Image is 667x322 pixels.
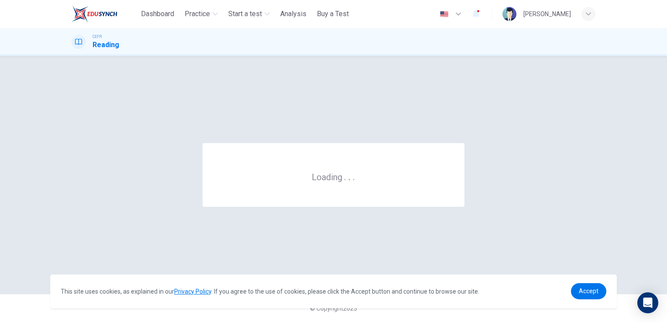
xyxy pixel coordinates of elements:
img: en [439,11,450,17]
h6: . [348,169,351,183]
div: [PERSON_NAME] [523,9,571,19]
span: Buy a Test [317,9,349,19]
div: cookieconsent [50,274,617,308]
img: Profile picture [502,7,516,21]
h6: . [352,169,355,183]
a: Privacy Policy [174,288,211,295]
button: Analysis [277,6,310,22]
span: This site uses cookies, as explained in our . If you agree to the use of cookies, please click th... [61,288,479,295]
span: CEFR [93,34,102,40]
span: © Copyright 2025 [310,305,357,312]
span: Practice [185,9,210,19]
a: ELTC logo [72,5,138,23]
div: Open Intercom Messenger [637,292,658,313]
button: Start a test [225,6,273,22]
h6: Loading [312,171,355,182]
button: Buy a Test [313,6,352,22]
img: ELTC logo [72,5,117,23]
span: Accept [579,288,598,295]
a: dismiss cookie message [571,283,606,299]
span: Analysis [280,9,306,19]
button: Practice [181,6,221,22]
span: Start a test [228,9,262,19]
button: Dashboard [138,6,178,22]
h1: Reading [93,40,119,50]
span: Dashboard [141,9,174,19]
h6: . [344,169,347,183]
